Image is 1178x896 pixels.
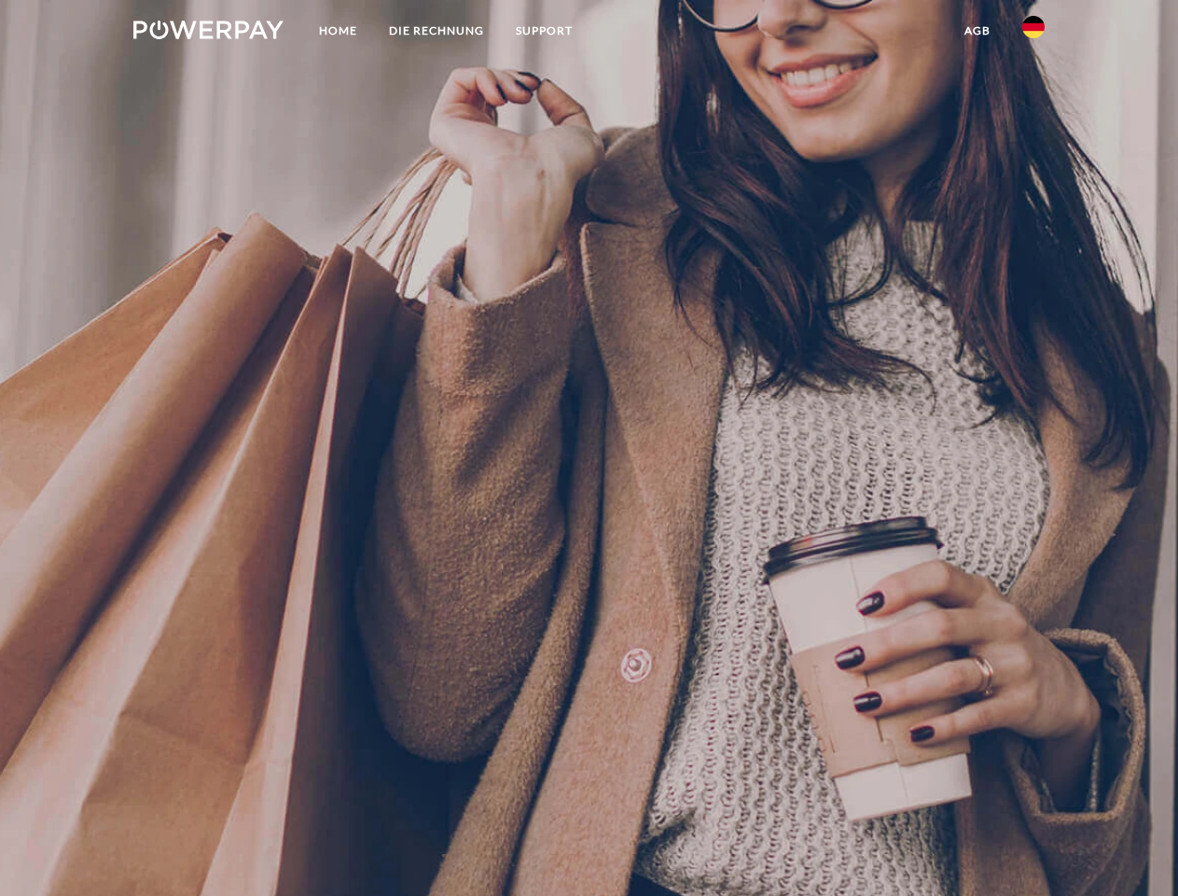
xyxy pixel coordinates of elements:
[500,14,589,48] a: SUPPORT
[303,14,373,48] a: Home
[949,14,1006,48] a: agb
[373,14,500,48] a: DIE RECHNUNG
[1022,16,1045,38] img: de
[133,21,284,39] img: logo-powerpay-white.svg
